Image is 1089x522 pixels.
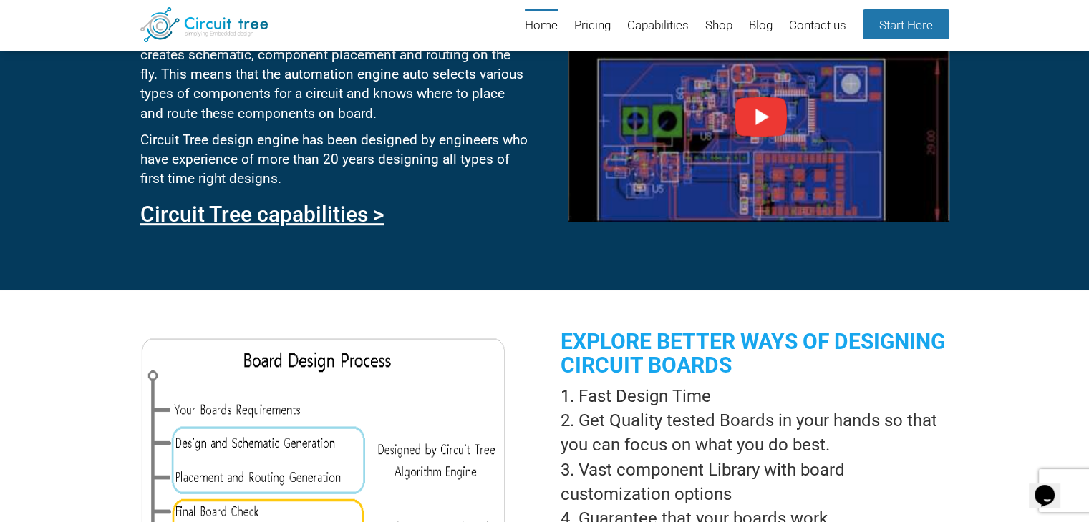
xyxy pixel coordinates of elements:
[863,9,949,39] a: Start Here
[561,330,949,377] h2: Explore better ways of designing circuit boards
[140,202,384,227] a: Circuit Tree capabilities >
[140,130,528,188] p: Circuit Tree design engine has been designed by engineers who have experience of more than 20 yea...
[525,9,558,44] a: Home
[705,9,732,44] a: Shop
[140,7,268,42] img: Circuit Tree
[627,9,689,44] a: Capabilities
[749,9,773,44] a: Blog
[574,9,611,44] a: Pricing
[561,384,949,408] li: Fast Design Time
[561,408,949,458] li: Get Quality tested Boards in your hands so that you can focus on what you do best.
[561,458,949,507] li: Vast component Library with board customization options
[789,9,846,44] a: Contact us
[1029,465,1075,508] iframe: chat widget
